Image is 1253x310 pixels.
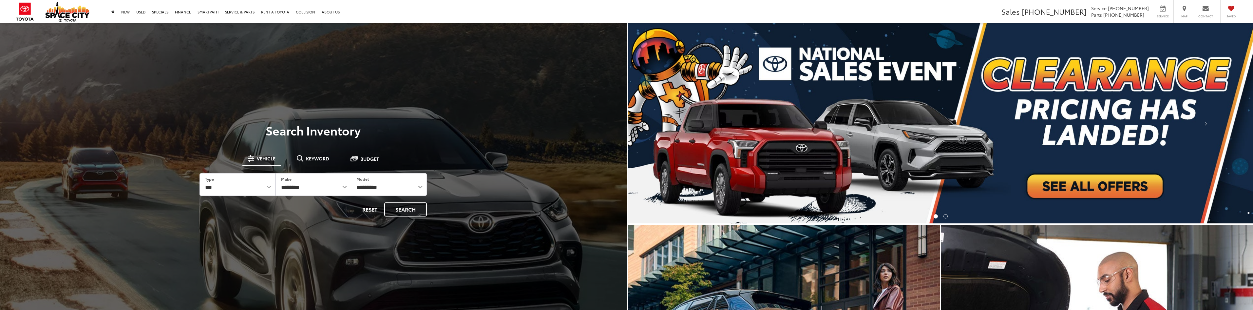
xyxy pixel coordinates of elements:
span: Vehicle [257,156,275,161]
button: Click to view next picture. [1159,36,1253,210]
img: Space City Toyota [45,1,89,22]
button: Search [384,202,427,217]
span: Contact [1198,14,1213,18]
span: Map [1177,14,1191,18]
span: Budget [360,156,379,161]
span: Service [1091,5,1107,11]
span: [PHONE_NUMBER] [1108,5,1149,11]
li: Go to slide number 1. [934,214,938,218]
button: Click to view previous picture. [628,36,722,210]
label: Model [356,176,369,182]
span: Saved [1224,14,1238,18]
li: Go to slide number 2. [943,214,948,218]
span: [PHONE_NUMBER] [1022,6,1087,17]
button: Reset [357,202,383,217]
label: Type [205,176,214,182]
span: Keyword [306,156,329,161]
h3: Search Inventory [28,124,599,137]
span: [PHONE_NUMBER] [1103,11,1144,18]
span: Parts [1091,11,1102,18]
span: Service [1155,14,1170,18]
label: Make [281,176,292,182]
span: Sales [1001,6,1020,17]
